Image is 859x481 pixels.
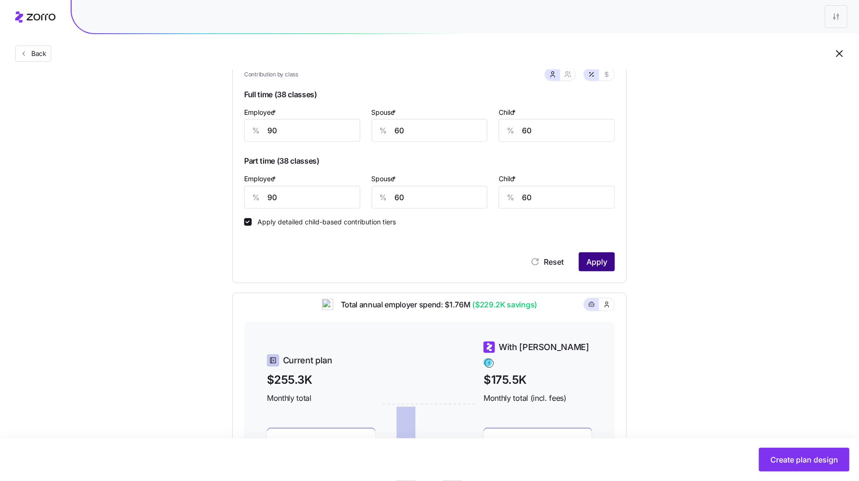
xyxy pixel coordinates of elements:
div: % [245,186,267,208]
span: Create plan design [770,454,838,465]
label: Spouse [372,174,398,184]
span: With [PERSON_NAME] [499,341,589,354]
button: Back [15,46,51,62]
label: Employee [244,174,278,184]
button: Create plan design [759,448,850,472]
span: Apply [586,256,607,268]
span: $255.3K [267,371,375,388]
span: Monthly total (incl. fees) [484,392,592,404]
button: Reset [523,252,571,271]
span: Contribution by class [244,70,298,79]
span: $175.5K [484,371,592,388]
div: % [499,186,522,208]
span: ($229.2K savings) [471,299,538,311]
img: ai-icon.png [322,299,333,310]
span: Monthly total [267,392,375,404]
span: Reset [544,256,564,268]
div: % [245,120,267,141]
span: Back [27,49,46,58]
button: Apply [579,252,615,271]
span: Current plan [283,354,332,367]
label: Apply detailed child-based contribution tiers [252,218,396,226]
label: Employee [244,107,278,118]
div: % [372,120,395,141]
div: % [499,120,522,141]
label: Spouse [372,107,398,118]
span: Part time (38 classes) [244,153,615,173]
div: % [372,186,395,208]
span: Full time (38 classes) [244,87,615,106]
label: Child [499,107,518,118]
span: -68 % [491,436,511,452]
span: Total annual employer spend: $1.76M [333,299,537,311]
label: Child [499,174,518,184]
